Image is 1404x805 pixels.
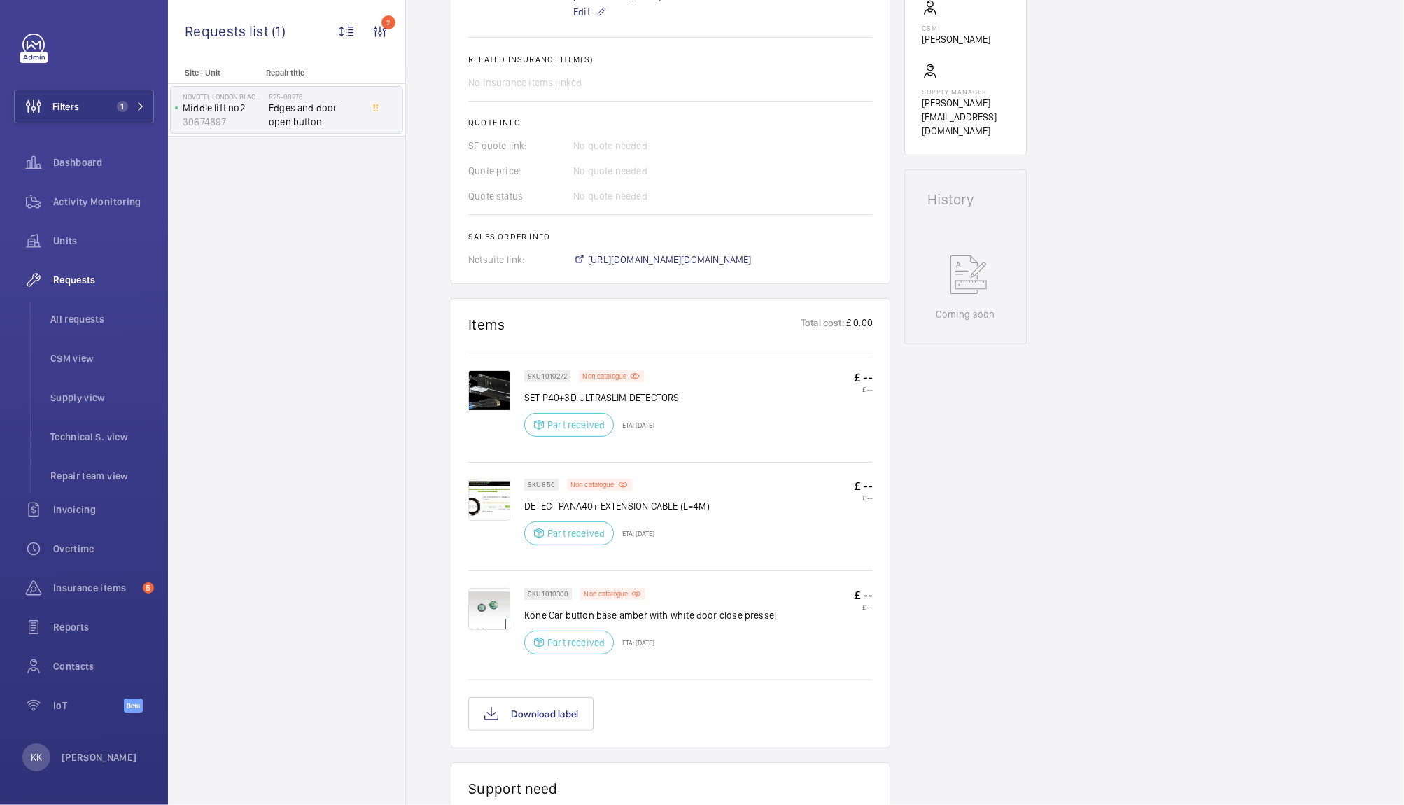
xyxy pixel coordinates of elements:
[528,482,555,487] p: SKU 850
[854,603,873,611] p: £ --
[62,750,137,764] p: [PERSON_NAME]
[50,469,154,483] span: Repair team view
[468,780,558,797] h1: Support need
[468,697,594,731] button: Download label
[53,659,154,673] span: Contacts
[183,115,263,129] p: 30674897
[468,370,510,412] img: tqCeUeX3RB6GVRFALCezIHsPSPt8gcQXZj50AaY51w0V0wgn.png
[50,351,154,365] span: CSM view
[31,750,42,764] p: KK
[50,430,154,444] span: Technical S. view
[614,638,654,647] p: ETA: [DATE]
[573,253,752,267] a: [URL][DOMAIN_NAME][DOMAIN_NAME]
[547,526,605,540] p: Part received
[53,581,137,595] span: Insurance items
[573,5,590,19] span: Edit
[183,92,263,101] p: NOVOTEL LONDON BLACKFRIARS
[52,99,79,113] span: Filters
[53,155,154,169] span: Dashboard
[269,101,361,129] span: Edges and door open button
[468,118,873,127] h2: Quote info
[547,636,605,650] p: Part received
[614,421,654,429] p: ETA: [DATE]
[50,391,154,405] span: Supply view
[922,96,1009,138] p: [PERSON_NAME][EMAIL_ADDRESS][DOMAIN_NAME]
[143,582,154,594] span: 5
[53,273,154,287] span: Requests
[588,253,752,267] span: [URL][DOMAIN_NAME][DOMAIN_NAME]
[854,479,873,493] p: £ --
[53,234,154,248] span: Units
[468,55,873,64] h2: Related insurance item(s)
[584,591,628,596] p: Non catalogue
[854,370,873,385] p: £ --
[468,588,510,630] img: y23aFHQ50d8qztpzV5KX7A26sfvcJx1pS3lu1XyaSMxSKH6M.png
[854,385,873,393] p: £ --
[53,195,154,209] span: Activity Monitoring
[185,22,272,40] span: Requests list
[614,529,654,538] p: ETA: [DATE]
[801,316,845,333] p: Total cost:
[854,493,873,502] p: £ --
[50,312,154,326] span: All requests
[183,101,263,115] p: Middle lift no2
[53,620,154,634] span: Reports
[266,68,358,78] p: Repair title
[53,542,154,556] span: Overtime
[124,699,143,713] span: Beta
[922,32,990,46] p: [PERSON_NAME]
[936,307,995,321] p: Coming soon
[570,482,615,487] p: Non catalogue
[53,503,154,517] span: Invoicing
[528,591,568,596] p: SKU 1010300
[269,92,361,101] h2: R25-08276
[922,87,1009,96] p: Supply manager
[53,699,124,713] span: IoT
[547,418,605,432] p: Part received
[468,232,873,241] h2: Sales order info
[468,316,505,333] h1: Items
[922,24,990,32] p: CSM
[468,479,510,521] img: qkedUrMywomLG5PYUBwvrIqQPsiH393BUXjnwLViKB6zHzIt.png
[524,608,776,622] p: Kone Car button base amber with white door close pressel
[528,374,567,379] p: SKU 1010272
[14,90,154,123] button: Filters1
[854,588,873,603] p: £ --
[168,68,260,78] p: Site - Unit
[524,499,710,513] p: DETECT PANA40+ EXTENSION CABLE (L=4M)
[524,391,679,405] p: SET P40+3D ULTRASLIM DETECTORS
[117,101,128,112] span: 1
[927,192,1004,206] h1: History
[582,374,626,379] p: Non catalogue
[845,316,873,333] p: £ 0.00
